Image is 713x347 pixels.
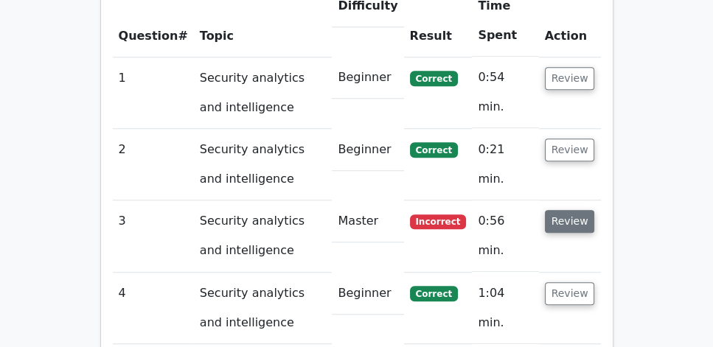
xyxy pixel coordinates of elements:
span: Correct [410,286,458,301]
button: Review [545,210,595,233]
span: Correct [410,71,458,85]
button: Review [545,67,595,90]
button: Review [545,282,595,305]
span: Question [119,29,178,43]
td: 0:21 min. [472,129,538,200]
td: 2 [113,129,194,200]
td: Beginner [332,273,403,315]
td: Security analytics and intelligence [194,57,333,128]
td: Beginner [332,129,403,171]
td: 1:04 min. [472,273,538,344]
td: 0:56 min. [472,200,538,272]
td: Master [332,200,403,242]
td: Security analytics and intelligence [194,200,333,272]
td: Security analytics and intelligence [194,129,333,200]
td: 4 [113,273,194,344]
button: Review [545,139,595,161]
td: Security analytics and intelligence [194,273,333,344]
span: Incorrect [410,214,467,229]
td: 3 [113,200,194,272]
td: Beginner [332,57,403,99]
span: Correct [410,142,458,157]
td: 0:54 min. [472,57,538,128]
td: 1 [113,57,194,128]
